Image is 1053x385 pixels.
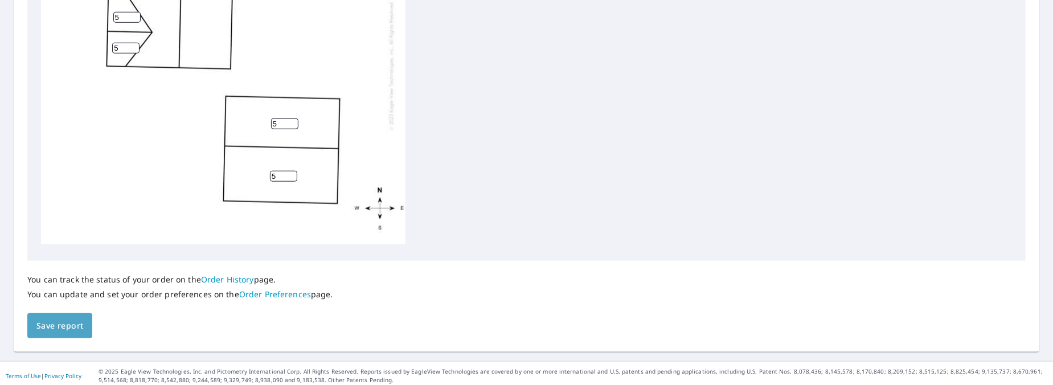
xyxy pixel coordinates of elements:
a: Privacy Policy [44,372,81,380]
p: You can track the status of your order on the page. [27,275,333,285]
p: You can update and set your order preferences on the page. [27,289,333,300]
button: Save report [27,313,92,339]
p: | [6,372,81,379]
span: Save report [36,319,83,333]
a: Terms of Use [6,372,41,380]
a: Order Preferences [239,289,311,300]
a: Order History [201,274,254,285]
p: © 2025 Eagle View Technologies, Inc. and Pictometry International Corp. All Rights Reserved. Repo... [99,367,1047,384]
